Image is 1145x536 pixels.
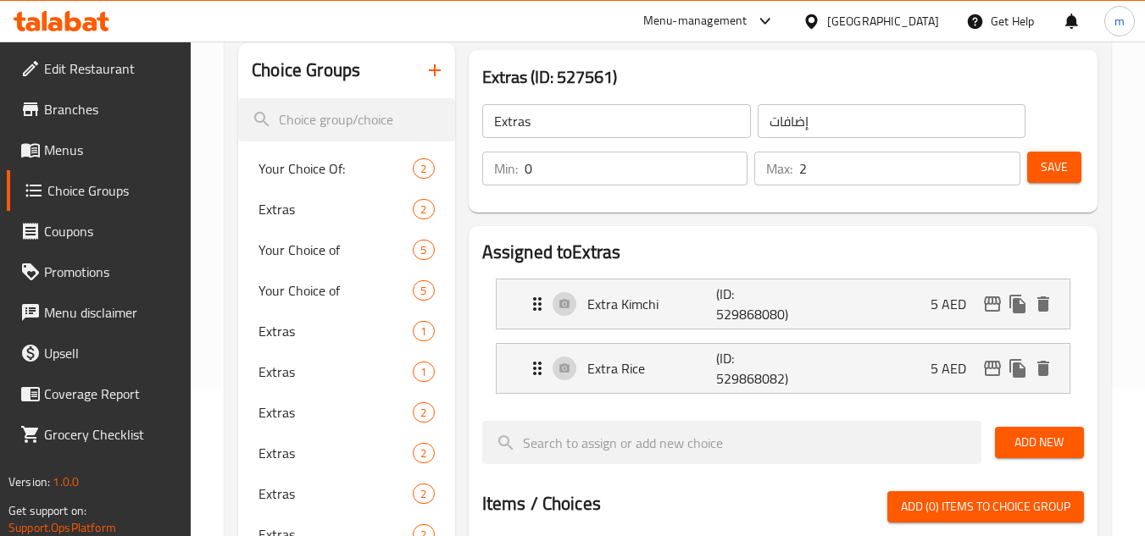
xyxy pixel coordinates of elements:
[413,443,434,463] div: Choices
[44,343,178,363] span: Upsell
[238,392,454,433] div: Extras2
[482,64,1084,91] h3: Extras (ID: 527561)
[980,356,1005,381] button: edit
[238,311,454,351] div: Extras1
[931,358,980,379] p: 5 AED
[258,199,413,219] span: Extras
[414,202,433,218] span: 2
[7,414,192,455] a: Grocery Checklist
[7,373,192,414] a: Coverage Report
[238,98,454,141] input: search
[47,180,178,201] span: Choice Groups
[258,402,413,423] span: Extras
[413,321,434,341] div: Choices
[482,421,981,464] input: search
[7,89,192,130] a: Branches
[238,270,454,311] div: Your Choice of5
[238,189,454,229] div: Extras2
[482,491,601,517] h2: Items / Choices
[258,443,413,463] span: Extras
[1114,12,1125,30] span: m
[8,500,86,522] span: Get support on:
[258,280,413,301] span: Your Choice of
[587,358,717,379] p: Extra Rice
[414,242,433,258] span: 5
[44,384,178,404] span: Coverage Report
[414,486,433,502] span: 2
[414,283,433,299] span: 5
[238,148,454,189] div: Your Choice Of:2
[7,251,192,292] a: Promotions
[497,279,1070,329] div: Expand
[901,496,1070,517] span: Add (0) items to choice group
[1009,432,1070,453] span: Add New
[980,291,1005,317] button: edit
[414,405,433,421] span: 2
[238,473,454,514] div: Extras2
[413,362,434,382] div: Choices
[44,99,178,119] span: Branches
[482,336,1084,401] li: Expand
[1031,356,1056,381] button: delete
[413,240,434,260] div: Choices
[258,321,413,341] span: Extras
[414,323,433,340] span: 1
[482,272,1084,336] li: Expand
[414,445,433,461] span: 2
[7,333,192,373] a: Upsell
[716,284,803,324] p: (ID: 529868080)
[494,158,518,179] p: Min:
[238,229,454,270] div: Your Choice of5
[1005,291,1031,317] button: duplicate
[258,484,413,504] span: Extras
[413,199,434,219] div: Choices
[413,484,434,504] div: Choices
[414,364,433,380] span: 1
[258,240,413,260] span: Your Choice of
[587,294,717,314] p: Extra Kimchi
[413,402,434,423] div: Choices
[827,12,939,30] div: [GEOGRAPHIC_DATA]
[1005,356,1031,381] button: duplicate
[44,424,178,445] span: Grocery Checklist
[413,158,434,179] div: Choices
[497,344,1070,393] div: Expand
[7,211,192,251] a: Coupons
[1027,152,1081,183] button: Save
[44,221,178,241] span: Coupons
[931,294,980,314] p: 5 AED
[7,292,192,333] a: Menu disclaimer
[8,471,50,493] span: Version:
[44,58,178,79] span: Edit Restaurant
[766,158,792,179] p: Max:
[7,170,192,211] a: Choice Groups
[1041,157,1068,178] span: Save
[258,362,413,382] span: Extras
[716,348,803,389] p: (ID: 529868082)
[643,11,748,31] div: Menu-management
[238,433,454,473] div: Extras2
[7,130,192,170] a: Menus
[252,58,360,83] h2: Choice Groups
[44,302,178,323] span: Menu disclaimer
[995,427,1084,458] button: Add New
[258,158,413,179] span: Your Choice Of:
[414,161,433,177] span: 2
[44,262,178,282] span: Promotions
[53,471,79,493] span: 1.0.0
[44,140,178,160] span: Menus
[482,240,1084,265] h2: Assigned to Extras
[887,491,1084,522] button: Add (0) items to choice group
[7,48,192,89] a: Edit Restaurant
[1031,291,1056,317] button: delete
[238,351,454,392] div: Extras1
